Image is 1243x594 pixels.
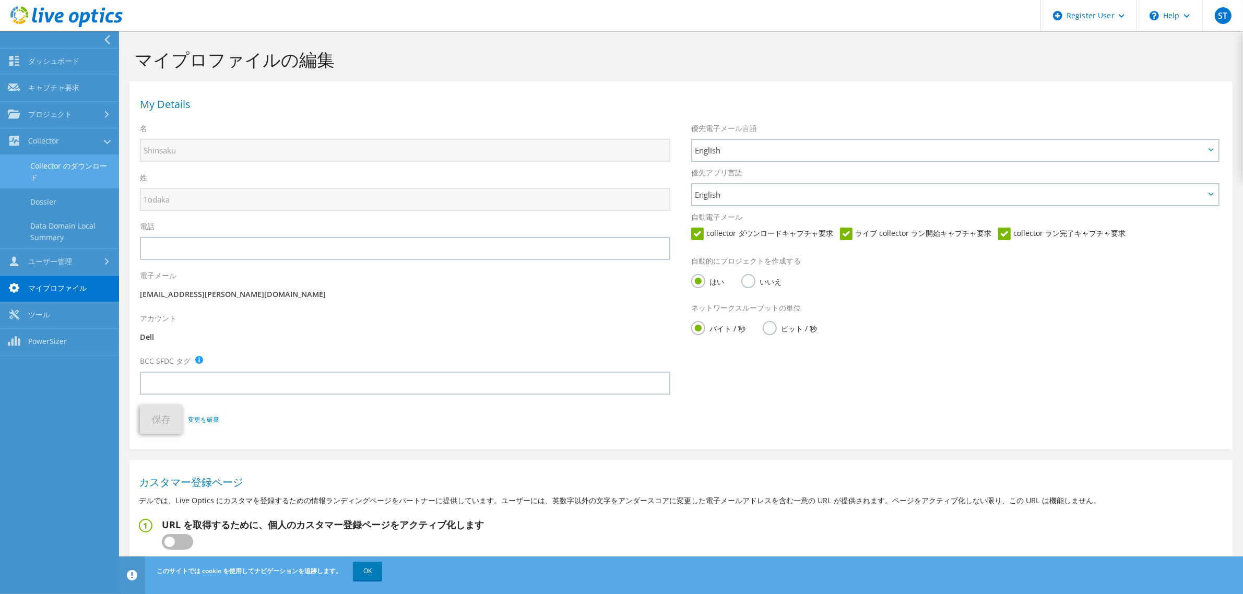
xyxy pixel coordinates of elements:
[140,313,176,324] label: アカウント
[691,123,757,134] label: 優先電子メール言語
[1215,7,1232,24] span: ST
[691,228,833,240] label: collector ダウンロードキャプチャ要求
[1150,11,1159,20] svg: \n
[691,212,742,222] label: 自動電子メール
[140,221,155,232] label: 電話
[140,356,191,366] label: BCC SFDC タグ
[140,123,147,134] label: 名
[691,168,742,178] label: 優先アプリ言語
[139,495,1223,506] p: デルでは、Live Optics にカスタマを登録するための情報ランディングページをパートナーに提供しています。ユーザーには、英数字以外の文字をアンダースコアに変更した電子メールアドレスを含む一...
[140,289,670,300] p: [EMAIL_ADDRESS][PERSON_NAME][DOMAIN_NAME]
[188,414,219,425] a: 変更を破棄
[691,303,801,313] label: ネットワークスループットの単位
[140,99,1217,110] h1: My Details
[140,405,183,434] button: 保存
[353,562,382,580] a: OK
[840,228,991,240] label: ライブ collector ラン開始キャプチャ要求
[691,256,801,266] label: 自動的にプロジェクトを作成する
[691,274,724,287] label: はい
[140,172,147,183] label: 姓
[695,144,1204,157] span: English
[691,321,745,334] label: バイト / 秒
[140,331,670,343] p: Dell
[998,228,1126,240] label: collector ラン完了キャプチャ要求
[140,270,176,281] label: 電子メール
[695,188,1204,201] span: English
[157,566,342,575] span: このサイトでは cookie を使用してナビゲーションを追跡します。
[139,477,1218,488] h1: カスタマー登録ページ
[763,321,817,334] label: ビット / 秒
[162,519,484,530] h2: URL を取得するために、個人のカスタマー登録ページをアクティブ化します
[135,49,1222,70] h1: マイプロファイルの編集
[741,274,782,287] label: いいえ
